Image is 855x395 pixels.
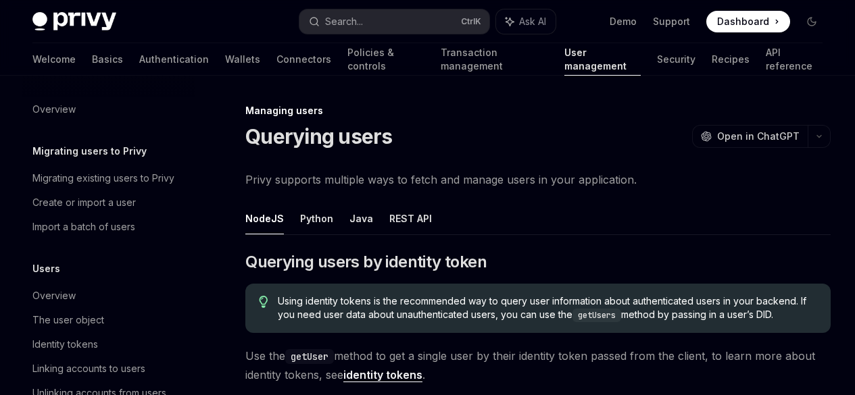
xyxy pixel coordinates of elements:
a: Demo [610,15,637,28]
div: Identity tokens [32,336,98,352]
a: Authentication [139,43,209,76]
span: Open in ChatGPT [717,130,800,143]
span: Querying users by identity token [245,251,487,273]
a: Connectors [276,43,331,76]
span: Dashboard [717,15,769,28]
button: Python [300,203,333,234]
a: API reference [766,43,823,76]
a: Basics [92,43,123,76]
div: The user object [32,312,104,328]
a: Welcome [32,43,76,76]
div: Managing users [245,104,831,117]
a: Import a batch of users [22,215,195,239]
a: Wallets [225,43,260,76]
div: Create or import a user [32,194,136,211]
div: Linking accounts to users [32,361,145,377]
a: Migrating existing users to Privy [22,166,195,190]
a: Linking accounts to users [22,357,195,381]
span: Ctrl K [461,16,481,27]
img: dark logo [32,12,116,31]
code: getUsers [572,309,621,322]
a: User management [564,43,641,76]
div: Overview [32,101,76,117]
span: Use the method to get a single user by their identity token passed from the client, to learn more... [245,346,831,384]
a: Identity tokens [22,332,195,357]
span: Using identity tokens is the recommended way to query user information about authenticated users ... [278,294,817,322]
a: Policies & controls [347,43,424,76]
span: Ask AI [519,15,546,28]
button: Ask AI [496,9,556,34]
button: Open in ChatGPT [692,125,808,148]
div: Search... [325,14,363,30]
a: Security [657,43,695,76]
div: Import a batch of users [32,219,135,235]
h5: Users [32,261,60,277]
button: Java [349,203,373,234]
a: identity tokens [343,368,422,382]
code: getUser [285,349,334,364]
a: The user object [22,308,195,332]
button: Toggle dark mode [801,11,823,32]
a: Support [653,15,690,28]
a: Dashboard [706,11,790,32]
button: REST API [389,203,432,234]
span: Privy supports multiple ways to fetch and manage users in your application. [245,170,831,189]
button: Search...CtrlK [299,9,489,34]
a: Transaction management [441,43,547,76]
h1: Querying users [245,124,393,149]
a: Create or import a user [22,190,195,215]
button: NodeJS [245,203,284,234]
a: Overview [22,97,195,122]
h5: Migrating users to Privy [32,143,147,159]
svg: Tip [259,296,268,308]
div: Overview [32,288,76,304]
a: Recipes [712,43,750,76]
div: Migrating existing users to Privy [32,170,174,186]
a: Overview [22,284,195,308]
